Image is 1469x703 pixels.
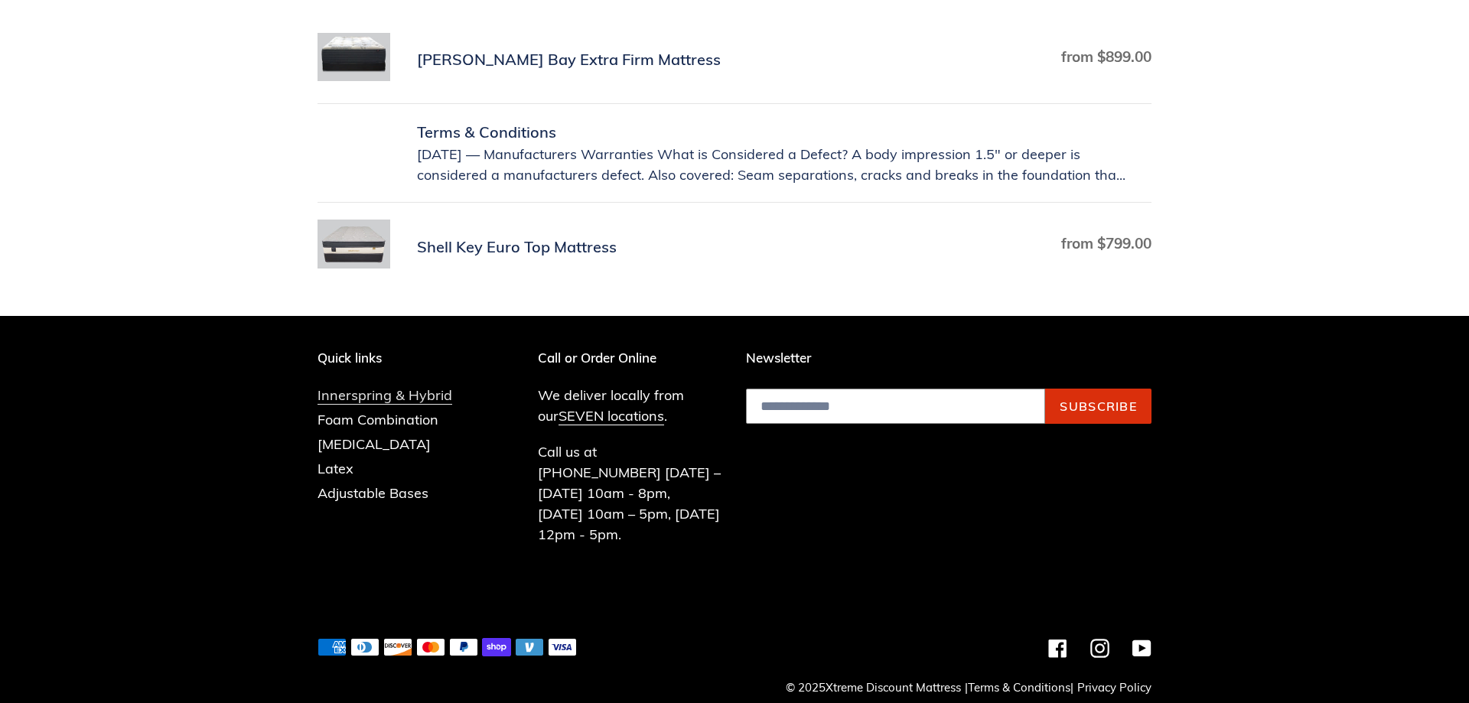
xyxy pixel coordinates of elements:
a: Foam Combination [318,411,438,428]
a: [MEDICAL_DATA] [318,435,431,453]
small: | | [965,680,1073,695]
a: SEVEN locations [559,407,664,425]
span: Subscribe [1060,399,1137,414]
a: Innerspring & Hybrid [318,386,452,405]
a: Xtreme Discount Mattress [826,680,961,695]
p: We deliver locally from our . [538,385,724,426]
a: Latex [318,460,353,477]
input: Email address [746,389,1045,424]
a: Privacy Policy [1077,680,1151,695]
p: Newsletter [746,350,1151,366]
a: Terms & Conditions [968,680,1070,695]
a: Chadwick Bay Extra Firm Mattress [318,33,1151,87]
a: Adjustable Bases [318,484,428,502]
p: Call or Order Online [538,350,724,366]
p: Call us at [PHONE_NUMBER] [DATE] – [DATE] 10am - 8pm, [DATE] 10am – 5pm, [DATE] 12pm - 5pm. [538,441,724,545]
small: © 2025 [786,680,961,695]
a: Shell Key Euro Top Mattress [318,220,1151,274]
p: Quick links [318,350,475,366]
button: Subscribe [1045,389,1151,424]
